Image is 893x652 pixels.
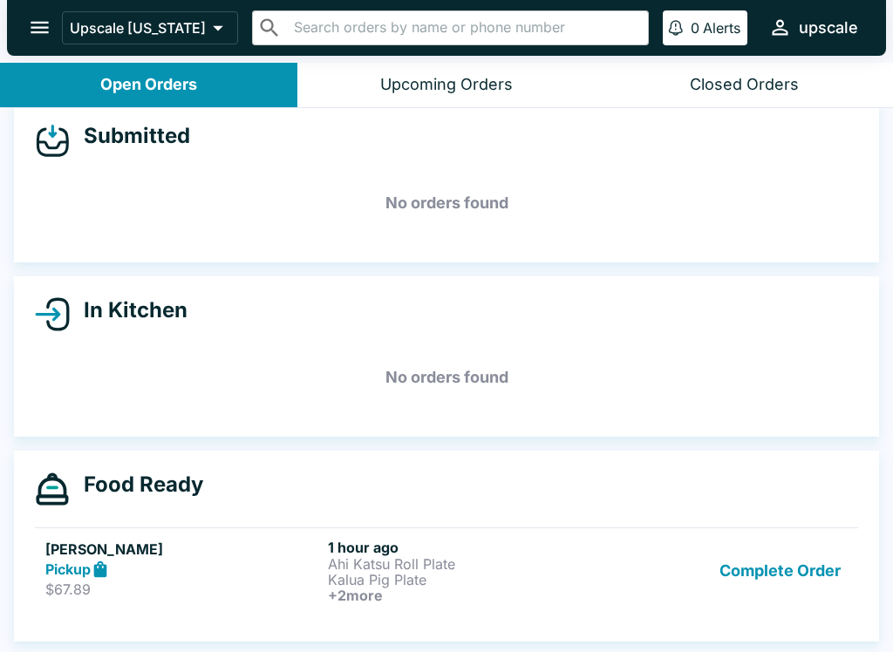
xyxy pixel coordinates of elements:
h4: Submitted [70,123,190,149]
p: Upscale [US_STATE] [70,19,206,37]
button: open drawer [17,5,62,50]
button: Upscale [US_STATE] [62,11,238,44]
div: Closed Orders [690,75,799,95]
div: upscale [799,17,858,38]
h5: [PERSON_NAME] [45,539,321,560]
button: upscale [761,9,865,46]
p: Kalua Pig Plate [328,572,603,587]
a: [PERSON_NAME]Pickup$67.891 hour agoAhi Katsu Roll PlateKalua Pig Plate+2moreComplete Order [35,527,858,614]
h6: + 2 more [328,587,603,603]
button: Complete Order [712,539,848,603]
h5: No orders found [35,346,858,409]
h5: No orders found [35,172,858,234]
p: Alerts [703,19,740,37]
strong: Pickup [45,560,91,578]
div: Upcoming Orders [380,75,513,95]
h4: Food Ready [70,472,203,498]
p: Ahi Katsu Roll Plate [328,556,603,572]
p: $67.89 [45,581,321,598]
input: Search orders by name or phone number [289,16,641,40]
p: 0 [691,19,699,37]
h4: In Kitchen [70,297,187,323]
div: Open Orders [100,75,197,95]
h6: 1 hour ago [328,539,603,556]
